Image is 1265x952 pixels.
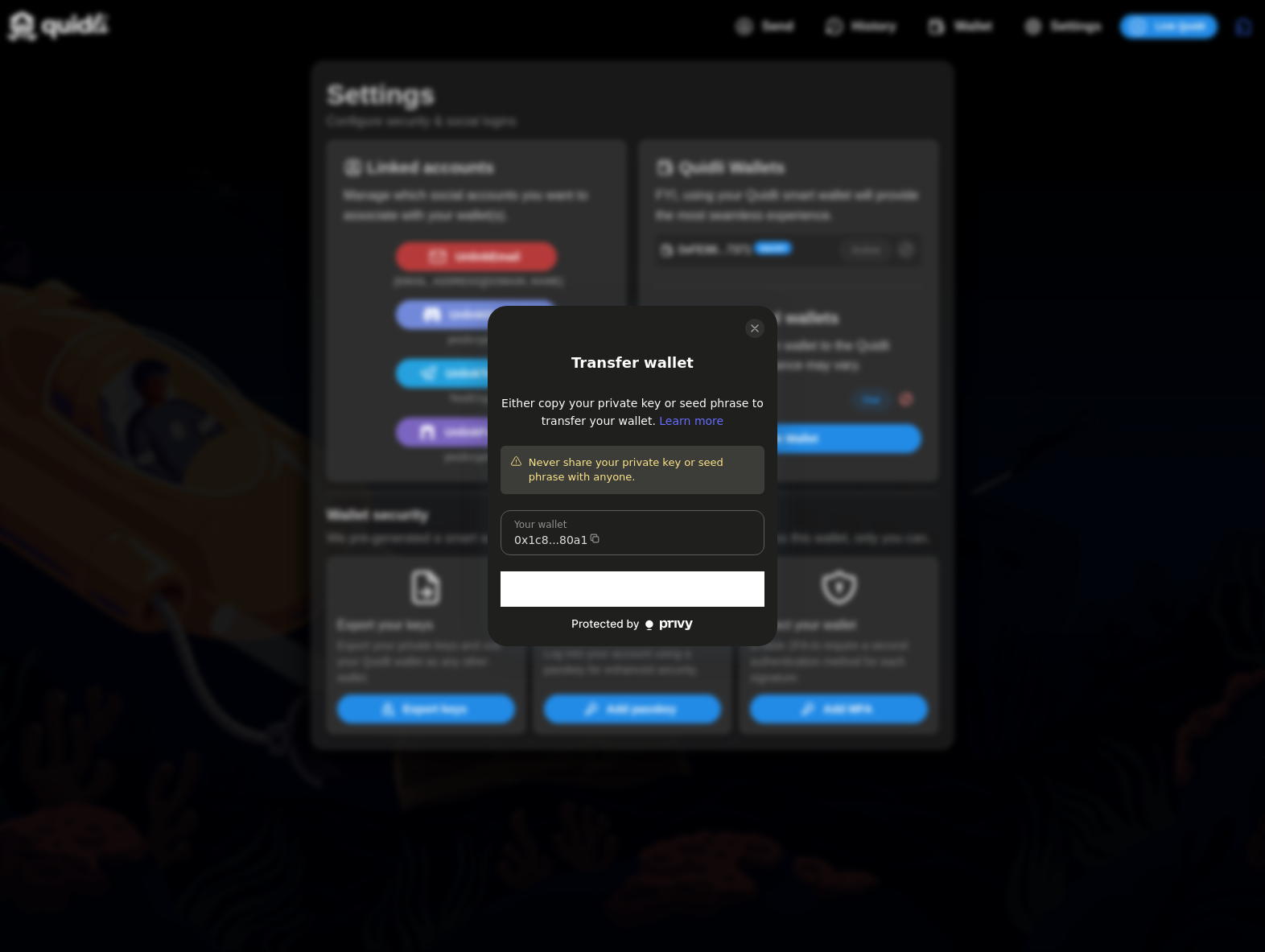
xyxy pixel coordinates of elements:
[501,446,764,494] div: Never share your private key or seed phrase with anyone.
[514,517,600,532] span: Your wallet
[501,351,764,375] span: Transfer wallet
[501,394,764,430] span: Either copy your private key or seed phrase to transfer your wallet.
[514,532,600,548] button: 0x1c8...80a1
[659,414,723,427] a: Learn more
[745,319,764,338] button: close modal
